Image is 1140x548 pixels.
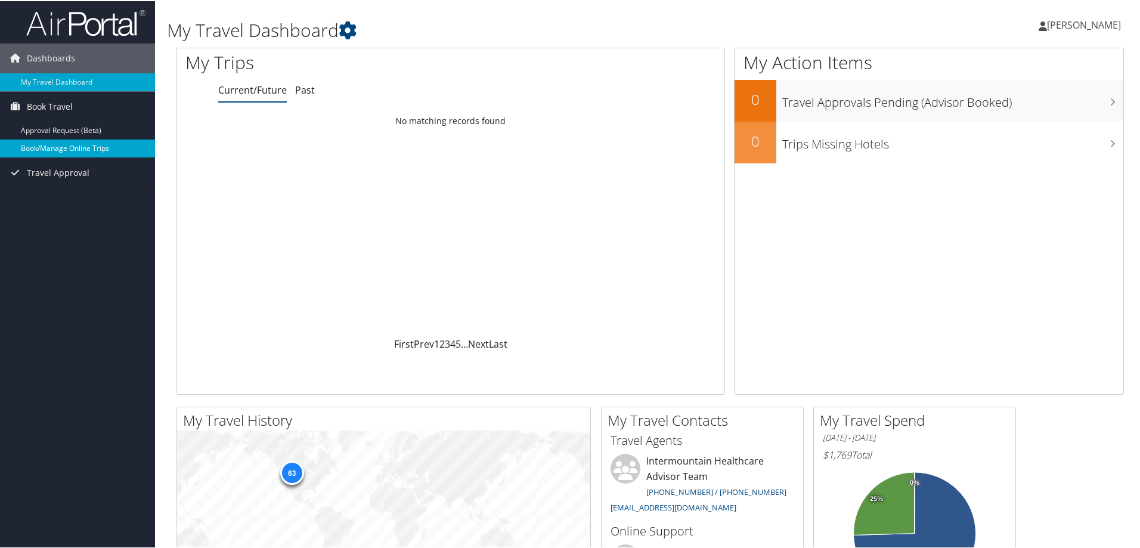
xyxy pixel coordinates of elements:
[185,49,487,74] h1: My Trips
[27,91,73,120] span: Book Travel
[782,129,1123,151] h3: Trips Missing Hotels
[450,336,456,349] a: 4
[439,336,445,349] a: 2
[295,82,315,95] a: Past
[735,88,776,109] h2: 0
[823,431,1006,442] h6: [DATE] - [DATE]
[608,409,803,429] h2: My Travel Contacts
[646,485,786,496] a: [PHONE_NUMBER] / [PHONE_NUMBER]
[870,494,883,501] tspan: 25%
[461,336,468,349] span: …
[280,459,303,483] div: 63
[27,157,89,187] span: Travel Approval
[489,336,507,349] a: Last
[434,336,439,349] a: 1
[1039,6,1133,42] a: [PERSON_NAME]
[910,478,919,485] tspan: 0%
[823,447,851,460] span: $1,769
[611,522,794,538] h3: Online Support
[183,409,590,429] h2: My Travel History
[820,409,1015,429] h2: My Travel Spend
[176,109,724,131] td: No matching records found
[26,8,145,36] img: airportal-logo.png
[468,336,489,349] a: Next
[605,453,800,516] li: Intermountain Healthcare Advisor Team
[611,501,736,512] a: [EMAIL_ADDRESS][DOMAIN_NAME]
[456,336,461,349] a: 5
[782,87,1123,110] h3: Travel Approvals Pending (Advisor Booked)
[1047,17,1121,30] span: [PERSON_NAME]
[167,17,811,42] h1: My Travel Dashboard
[735,120,1123,162] a: 0Trips Missing Hotels
[218,82,287,95] a: Current/Future
[823,447,1006,460] h6: Total
[394,336,414,349] a: First
[445,336,450,349] a: 3
[735,49,1123,74] h1: My Action Items
[611,431,794,448] h3: Travel Agents
[27,42,75,72] span: Dashboards
[414,336,434,349] a: Prev
[735,130,776,150] h2: 0
[735,79,1123,120] a: 0Travel Approvals Pending (Advisor Booked)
